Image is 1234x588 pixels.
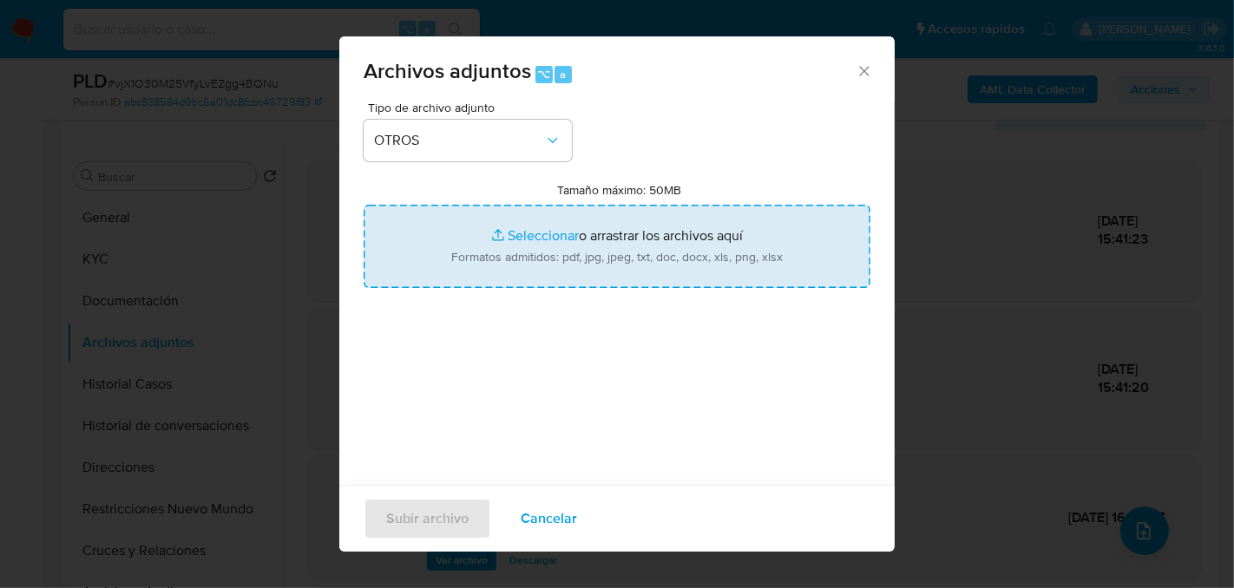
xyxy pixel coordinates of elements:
[364,120,572,161] button: OTROS
[368,101,576,114] span: Tipo de archivo adjunto
[558,182,682,198] label: Tamaño máximo: 50MB
[364,56,531,86] span: Archivos adjuntos
[498,498,600,539] button: Cancelar
[374,132,544,149] span: OTROS
[856,62,871,78] button: Cerrar
[537,66,550,82] span: ⌥
[560,66,566,82] span: a
[521,500,577,538] span: Cancelar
